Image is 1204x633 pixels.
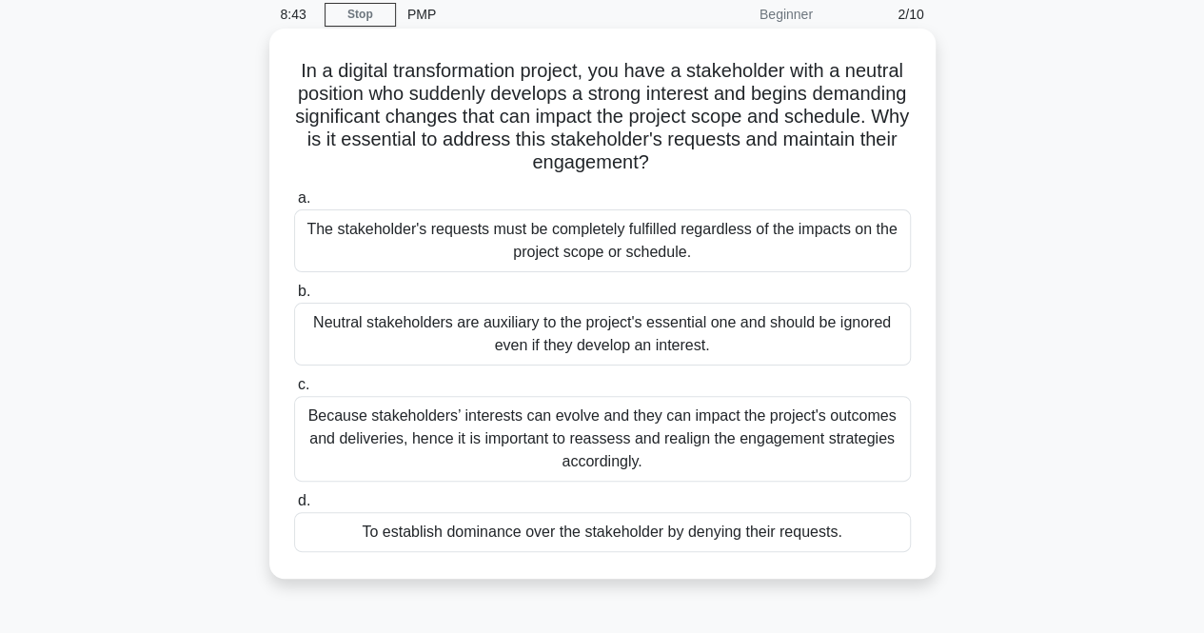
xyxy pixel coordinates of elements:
div: To establish dominance over the stakeholder by denying their requests. [294,512,911,552]
a: Stop [325,3,396,27]
div: Neutral stakeholders are auxiliary to the project's essential one and should be ignored even if t... [294,303,911,366]
span: c. [298,376,309,392]
h5: In a digital transformation project, you have a stakeholder with a neutral position who suddenly ... [292,59,913,175]
span: d. [298,492,310,508]
span: a. [298,189,310,206]
span: b. [298,283,310,299]
div: Because stakeholders’ interests can evolve and they can impact the project's outcomes and deliver... [294,396,911,482]
div: The stakeholder's requests must be completely fulfilled regardless of the impacts on the project ... [294,209,911,272]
